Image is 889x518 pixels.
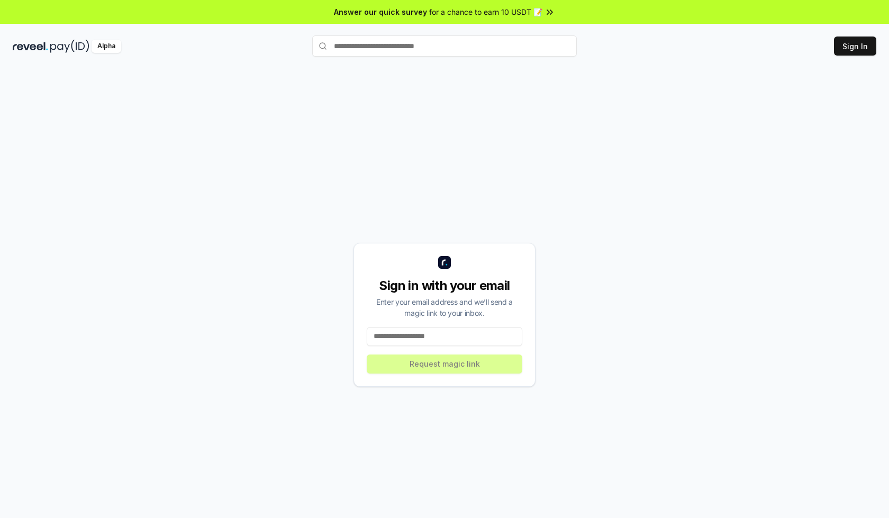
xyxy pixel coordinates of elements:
[367,277,522,294] div: Sign in with your email
[429,6,542,17] span: for a chance to earn 10 USDT 📝
[438,256,451,269] img: logo_small
[13,40,48,53] img: reveel_dark
[334,6,427,17] span: Answer our quick survey
[50,40,89,53] img: pay_id
[92,40,121,53] div: Alpha
[834,37,876,56] button: Sign In
[367,296,522,319] div: Enter your email address and we’ll send a magic link to your inbox.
